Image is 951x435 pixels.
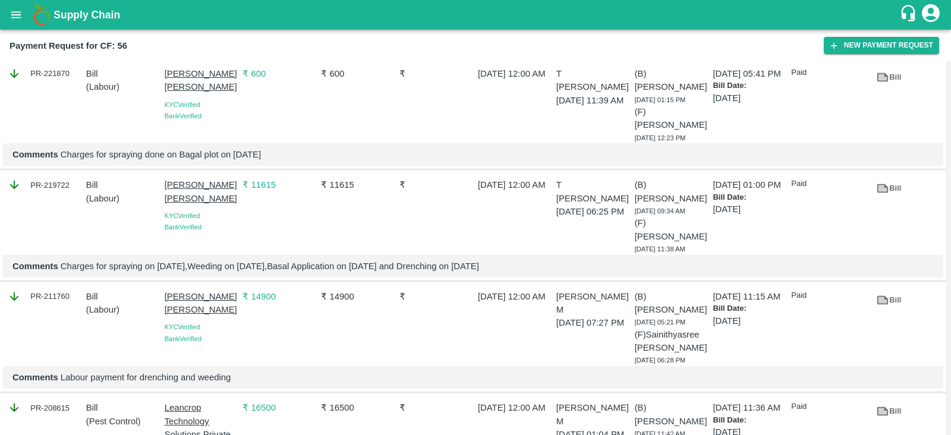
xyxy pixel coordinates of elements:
[86,80,160,93] p: ( Labour )
[635,245,685,253] span: [DATE] 11:38 AM
[713,80,786,92] p: Bill Date:
[86,415,160,428] p: ( Pest Control )
[556,316,630,329] p: [DATE] 07:27 PM
[321,67,395,80] p: ₹ 600
[635,96,686,103] span: [DATE] 01:15 PM
[635,319,686,326] span: [DATE] 05:21 PM
[556,401,630,428] p: [PERSON_NAME] M
[635,134,686,141] span: [DATE] 12:23 PM
[86,401,160,414] p: Bill
[635,105,708,132] p: (F) [PERSON_NAME]
[635,67,708,94] p: (B) [PERSON_NAME]
[321,401,395,414] p: ₹ 16500
[556,94,630,107] p: [DATE] 11:39 AM
[635,357,686,364] span: [DATE] 06:28 PM
[165,290,238,317] p: [PERSON_NAME] [PERSON_NAME]
[243,67,316,80] p: ₹ 600
[12,148,934,161] p: Charges for spraying done on Bagal plot on [DATE]
[165,67,238,94] p: [PERSON_NAME] [PERSON_NAME]
[2,1,30,29] button: open drawer
[243,290,316,303] p: ₹ 14900
[30,3,53,27] img: logo
[86,303,160,316] p: ( Labour )
[53,7,899,23] a: Supply Chain
[478,401,552,414] p: [DATE] 12:00 AM
[8,178,81,191] div: PR-219722
[399,290,473,303] p: ₹
[243,178,316,191] p: ₹ 11615
[478,178,552,191] p: [DATE] 12:00 AM
[713,192,786,203] p: Bill Date:
[10,41,127,51] b: Payment Request for CF: 56
[243,401,316,414] p: ₹ 16500
[635,178,708,205] p: (B) [PERSON_NAME]
[713,303,786,314] p: Bill Date:
[713,290,786,303] p: [DATE] 11:15 AM
[556,67,630,94] p: T [PERSON_NAME]
[165,223,201,231] span: Bank Verified
[791,401,865,412] p: Paid
[713,203,786,216] p: [DATE]
[12,261,58,271] b: Comments
[791,67,865,78] p: Paid
[165,178,238,205] p: [PERSON_NAME] [PERSON_NAME]
[920,2,941,27] div: account of current user
[713,67,786,80] p: [DATE] 05:41 PM
[8,67,81,80] div: PR-221870
[8,290,81,303] div: PR-211760
[713,401,786,414] p: [DATE] 11:36 AM
[165,112,201,119] span: Bank Verified
[86,192,160,205] p: ( Labour )
[12,150,58,159] b: Comments
[399,178,473,191] p: ₹
[791,290,865,301] p: Paid
[321,290,395,303] p: ₹ 14900
[791,178,865,190] p: Paid
[478,290,552,303] p: [DATE] 12:00 AM
[86,290,160,303] p: Bill
[713,92,786,105] p: [DATE]
[635,328,708,355] p: (F) Sainithyasree [PERSON_NAME]
[824,37,939,54] button: New Payment Request
[713,178,786,191] p: [DATE] 01:00 PM
[713,415,786,426] p: Bill Date:
[870,67,908,88] a: Bill
[556,205,630,218] p: [DATE] 06:25 PM
[165,212,200,219] span: KYC Verified
[635,401,708,428] p: (B) [PERSON_NAME]
[478,67,552,80] p: [DATE] 12:00 AM
[870,401,908,422] a: Bill
[635,216,708,243] p: (F) [PERSON_NAME]
[635,207,685,215] span: [DATE] 09:34 AM
[165,335,201,342] span: Bank Verified
[8,401,81,414] div: PR-208615
[899,4,920,26] div: customer-support
[12,371,934,384] p: Labour payment for drenching and weeding
[86,178,160,191] p: Bill
[635,290,708,317] p: (B) [PERSON_NAME]
[321,178,395,191] p: ₹ 11615
[399,67,473,80] p: ₹
[399,401,473,414] p: ₹
[870,178,908,199] a: Bill
[165,323,200,330] span: KYC Verified
[86,67,160,80] p: Bill
[12,373,58,382] b: Comments
[556,290,630,317] p: [PERSON_NAME] M
[713,314,786,327] p: [DATE]
[556,178,630,205] p: T [PERSON_NAME]
[53,9,120,21] b: Supply Chain
[12,260,934,273] p: Charges for spraying on [DATE],Weeding on [DATE],Basal Application on [DATE] and Drenching on [DATE]
[165,101,200,108] span: KYC Verified
[870,290,908,311] a: Bill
